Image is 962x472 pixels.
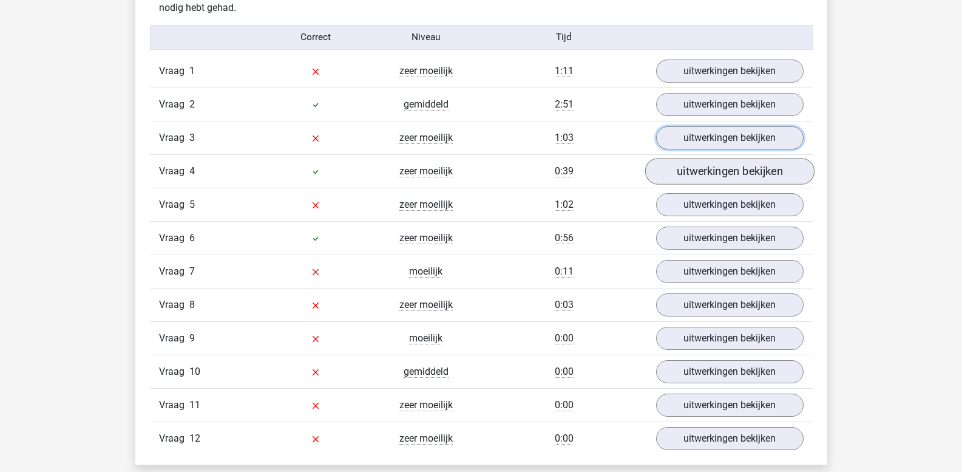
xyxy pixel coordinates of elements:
a: uitwerkingen bekijken [656,360,804,383]
span: zeer moeilijk [399,165,453,177]
span: moeilijk [409,265,442,278]
span: Vraag [159,431,189,446]
span: 0:00 [555,399,574,411]
span: 0:00 [555,366,574,378]
span: 9 [189,332,195,344]
span: 12 [189,433,200,444]
span: 0:03 [555,299,574,311]
a: uitwerkingen bekijken [656,394,804,417]
span: 10 [189,366,200,377]
a: uitwerkingen bekijken [656,93,804,116]
span: 0:39 [555,165,574,177]
span: Vraag [159,164,189,179]
span: 0:11 [555,265,574,278]
span: 6 [189,232,195,244]
a: uitwerkingen bekijken [645,158,814,185]
span: 7 [189,265,195,277]
span: 0:00 [555,433,574,445]
span: Vraag [159,231,189,245]
span: zeer moeilijk [399,199,453,211]
span: 1:02 [555,199,574,211]
span: 0:00 [555,332,574,344]
a: uitwerkingen bekijken [656,260,804,283]
span: zeer moeilijk [399,132,453,144]
span: 4 [189,165,195,177]
span: gemiddeld [404,98,449,111]
div: Tijd [481,30,646,44]
span: zeer moeilijk [399,399,453,411]
span: Vraag [159,197,189,212]
a: uitwerkingen bekijken [656,227,804,250]
a: uitwerkingen bekijken [656,193,804,216]
span: 5 [189,199,195,210]
span: zeer moeilijk [399,65,453,77]
a: uitwerkingen bekijken [656,327,804,350]
div: Correct [260,30,371,44]
span: 2:51 [555,98,574,111]
div: Niveau [371,30,481,44]
span: moeilijk [409,332,442,344]
span: Vraag [159,298,189,312]
span: 1:03 [555,132,574,144]
a: uitwerkingen bekijken [656,427,804,450]
span: zeer moeilijk [399,433,453,445]
a: uitwerkingen bekijken [656,293,804,316]
span: 1 [189,65,195,77]
span: Vraag [159,64,189,78]
span: 11 [189,399,200,411]
span: 8 [189,299,195,310]
span: Vraag [159,131,189,145]
span: zeer moeilijk [399,232,453,244]
span: 2 [189,98,195,110]
span: gemiddeld [404,366,449,378]
span: Vraag [159,331,189,346]
span: Vraag [159,264,189,279]
span: 0:56 [555,232,574,244]
span: zeer moeilijk [399,299,453,311]
span: Vraag [159,398,189,412]
span: Vraag [159,364,189,379]
a: uitwerkingen bekijken [656,60,804,83]
span: 3 [189,132,195,143]
span: Vraag [159,97,189,112]
span: 1:11 [555,65,574,77]
a: uitwerkingen bekijken [656,126,804,149]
